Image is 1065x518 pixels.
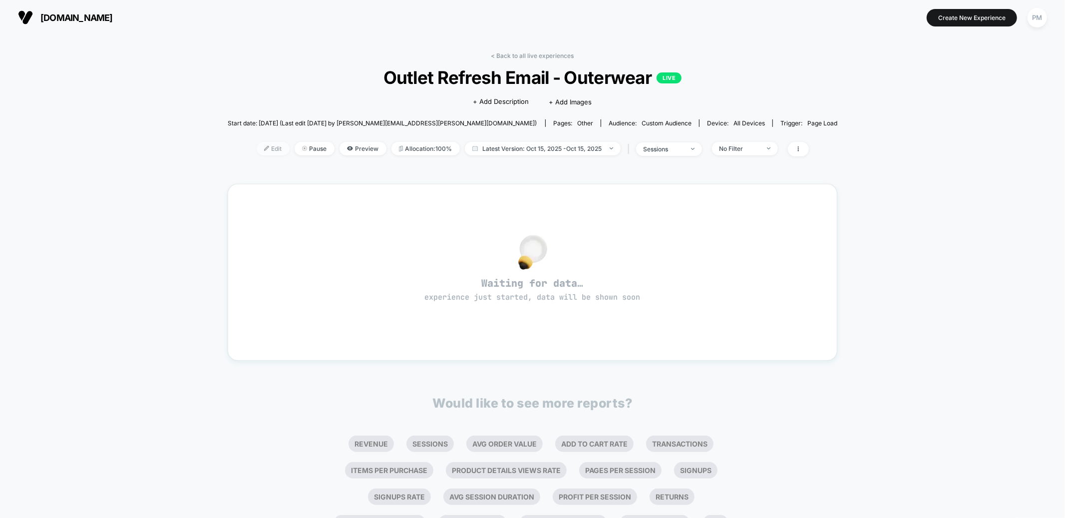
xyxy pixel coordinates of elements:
span: [DOMAIN_NAME] [40,12,113,23]
li: Signups Rate [368,489,431,505]
div: sessions [644,145,684,153]
li: Sessions [406,436,454,452]
span: Pause [295,142,335,155]
img: end [302,146,307,151]
button: [DOMAIN_NAME] [15,9,116,25]
span: Custom Audience [642,119,692,127]
span: Latest Version: Oct 15, 2025 - Oct 15, 2025 [465,142,621,155]
li: Profit Per Session [553,489,637,505]
span: Device: [699,119,772,127]
button: Create New Experience [927,9,1017,26]
span: Start date: [DATE] (Last edit [DATE] by [PERSON_NAME][EMAIL_ADDRESS][PERSON_NAME][DOMAIN_NAME]) [228,119,537,127]
img: end [767,147,770,149]
span: | [626,142,636,156]
li: Pages Per Session [579,462,662,479]
span: Outlet Refresh Email - Outerwear [258,67,807,88]
li: Avg Session Duration [443,489,540,505]
span: Waiting for data… [246,277,820,303]
div: Pages: [553,119,593,127]
li: Avg Order Value [466,436,543,452]
span: Edit [257,142,290,155]
div: Trigger: [780,119,837,127]
span: all devices [733,119,765,127]
li: Returns [650,489,695,505]
button: PM [1025,7,1050,28]
span: + Add Description [473,97,529,107]
span: Allocation: 100% [391,142,460,155]
span: Page Load [807,119,837,127]
li: Revenue [349,436,394,452]
li: Signups [674,462,717,479]
div: PM [1028,8,1047,27]
li: Product Details Views Rate [446,462,567,479]
p: Would like to see more reports? [433,396,633,411]
li: Transactions [646,436,713,452]
span: experience just started, data will be shown soon [425,292,641,302]
a: < Back to all live experiences [491,52,574,59]
img: end [610,147,613,149]
img: calendar [472,146,478,151]
li: Add To Cart Rate [555,436,634,452]
img: edit [264,146,269,151]
img: end [691,148,695,150]
div: Audience: [609,119,692,127]
img: no_data [518,235,547,270]
span: + Add Images [549,98,592,106]
span: Preview [340,142,386,155]
li: Items Per Purchase [345,462,433,479]
img: Visually logo [18,10,33,25]
img: rebalance [399,146,403,151]
p: LIVE [657,72,682,83]
div: No Filter [719,145,759,152]
span: other [577,119,593,127]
